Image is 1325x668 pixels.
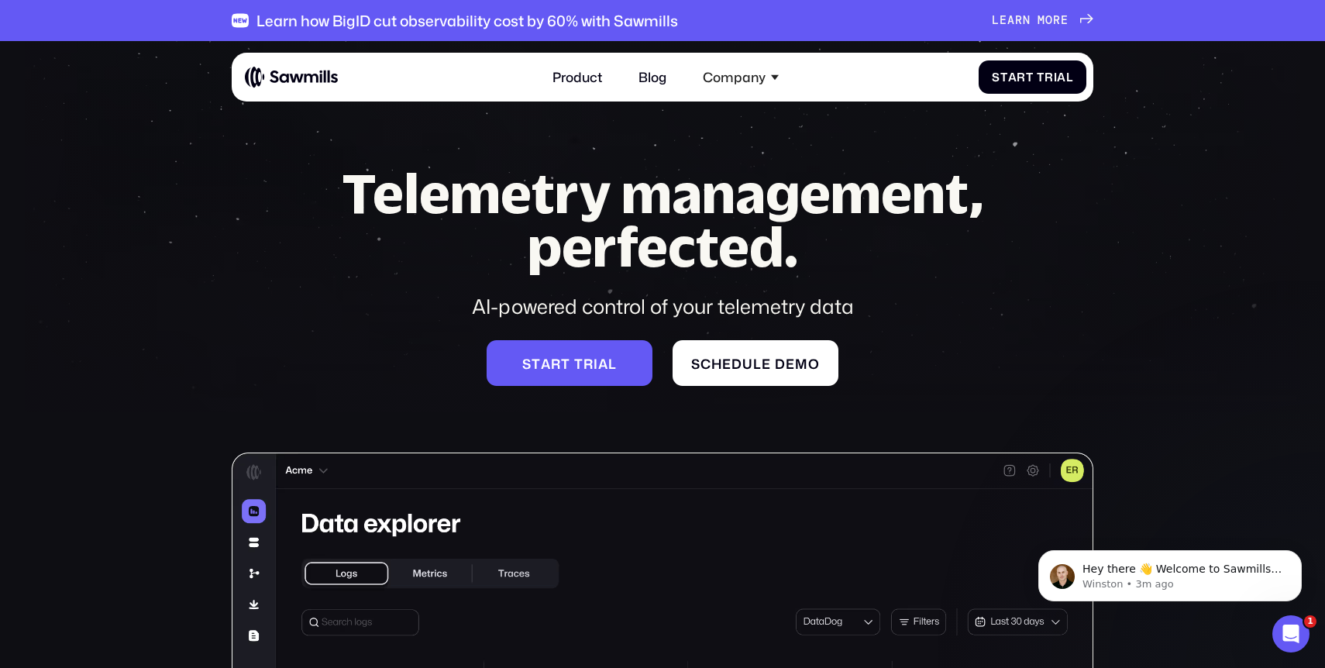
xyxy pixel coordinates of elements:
span: S [992,71,1000,84]
span: r [1017,71,1026,84]
span: e [722,356,731,372]
span: l [753,356,762,372]
span: c [700,356,711,372]
iframe: Intercom live chat [1272,615,1310,653]
span: a [541,356,551,372]
span: r [1045,71,1054,84]
span: d [731,356,742,372]
span: h [711,356,722,372]
span: e [1000,14,1007,28]
span: a [1007,14,1015,28]
a: StartTrial [979,60,1086,95]
span: o [1045,14,1053,28]
span: a [598,356,608,372]
span: u [742,356,753,372]
span: l [608,356,617,372]
a: Starttrial [487,340,652,386]
span: m [795,356,808,372]
span: o [808,356,820,372]
span: r [583,356,594,372]
span: t [532,356,541,372]
span: i [594,356,598,372]
a: Learnmore [992,14,1093,28]
span: t [1026,71,1034,84]
span: e [1061,14,1069,28]
span: t [574,356,583,372]
span: e [762,356,771,372]
span: d [775,356,786,372]
div: Company [693,60,789,95]
span: T [1037,71,1045,84]
a: Blog [629,60,677,95]
span: e [786,356,795,372]
span: a [1057,71,1066,84]
span: a [1008,71,1017,84]
span: t [561,356,570,372]
span: L [992,14,1000,28]
span: S [522,356,532,372]
span: n [1023,14,1031,28]
span: m [1038,14,1045,28]
span: t [1000,71,1008,84]
div: Company [703,69,766,85]
span: r [551,356,561,372]
a: Product [543,60,613,95]
span: 1 [1304,615,1316,628]
div: AI-powered control of your telemetry data [311,293,1014,321]
a: Scheduledemo [673,340,838,386]
h1: Telemetry management, perfected. [311,166,1014,274]
span: i [1054,71,1058,84]
iframe: Intercom notifications message [1015,518,1325,626]
div: Learn how BigID cut observability cost by 60% with Sawmills [256,12,678,29]
span: S [691,356,700,372]
span: l [1066,71,1073,84]
span: r [1015,14,1023,28]
span: r [1053,14,1061,28]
